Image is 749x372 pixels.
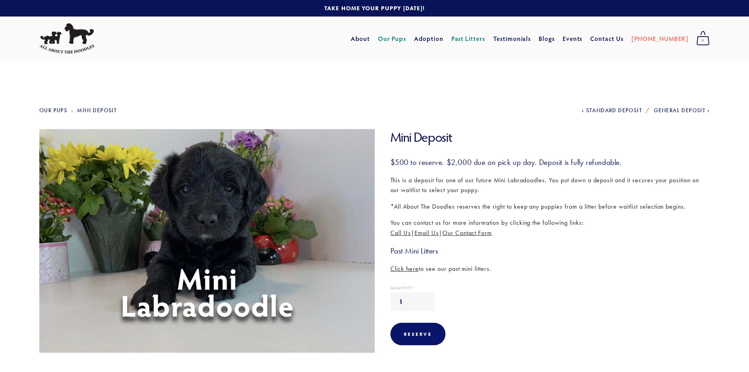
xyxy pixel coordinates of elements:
[414,229,439,237] a: Email Us
[582,107,642,114] a: Standard Deposit
[586,107,642,114] span: Standard Deposit
[390,202,710,212] p: *All About The Doodles reserves the right to keep any puppies from a litter before waitlist selec...
[39,107,67,114] a: Our Pups
[390,218,710,238] p: You can contact us for more information by clicking the following links: | |
[390,286,710,290] div: Quantity:
[390,229,411,237] a: Call Us
[390,129,710,145] h1: Mini Deposit
[692,29,714,48] a: 0 items in cart
[390,246,710,256] h3: Past Mini Litters
[654,107,705,114] span: General Deposit
[378,31,407,46] a: Our Pups
[390,157,710,167] h3: $500 to reserve. $2,000 due on pick up day. Deposit is fully refundable.
[351,31,370,46] a: About
[563,31,583,46] a: Events
[404,331,432,337] div: Reserve
[390,265,419,272] a: Click here
[390,175,710,195] p: This is a deposit for one of our future Mini Labradoodles. You put down a deposit and it secures ...
[539,31,555,46] a: Blogs
[414,31,444,46] a: Adoption
[451,34,486,43] a: Past Litters
[39,23,94,54] img: All About The Doodles
[590,31,624,46] a: Contact Us
[631,31,688,46] a: [PHONE_NUMBER]
[390,264,710,274] p: to see our past mini litters.
[654,107,710,114] a: General Deposit
[35,129,380,353] img: Mini_Deposit.jpg
[390,292,434,311] input: Quantity
[77,107,117,114] a: Mini Deposit
[442,229,492,237] a: Our Contact Form
[493,31,531,46] a: Testimonials
[390,323,445,345] div: Reserve
[696,35,710,46] span: 0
